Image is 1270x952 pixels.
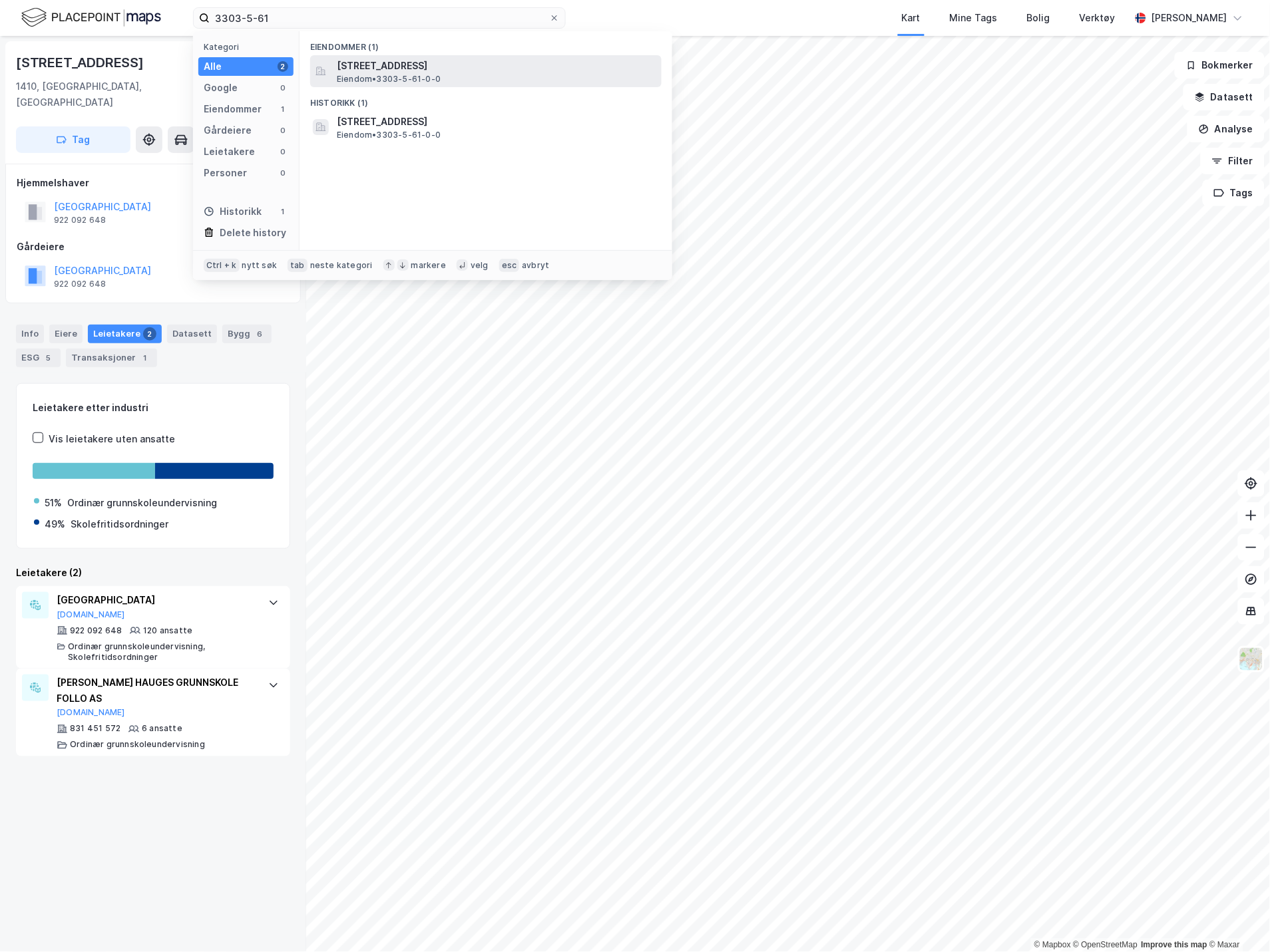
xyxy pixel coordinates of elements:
div: esc [499,259,520,272]
div: 922 092 648 [70,625,122,636]
div: [PERSON_NAME] HAUGES GRUNNSKOLE FOLLO AS [57,675,255,707]
img: logo.f888ab2527a4732fd821a326f86c7f29.svg [21,6,161,29]
div: ESG [16,349,61,367]
button: Filter [1201,148,1265,174]
div: Ordinær grunnskoleundervisning, Skolefritidsordninger [68,641,255,663]
div: 1 [278,104,288,114]
div: [GEOGRAPHIC_DATA] [57,592,255,608]
a: OpenStreetMap [1074,941,1138,950]
div: 0 [278,82,288,93]
div: Ctrl + k [204,259,240,272]
div: tab [288,259,308,272]
button: [DOMAIN_NAME] [57,609,125,620]
div: Leietakere [88,325,162,343]
a: Improve this map [1142,941,1207,950]
div: Alle [204,59,222,75]
div: Mine Tags [950,10,998,26]
div: 1410, [GEOGRAPHIC_DATA], [GEOGRAPHIC_DATA] [16,79,204,110]
div: 120 ansatte [143,625,192,636]
div: Eiendommer (1) [300,31,672,55]
div: 0 [278,125,288,136]
div: 0 [278,146,288,157]
div: Hjemmelshaver [17,175,290,191]
div: [STREET_ADDRESS] [16,52,146,73]
div: markere [411,260,446,271]
div: Google [204,80,238,96]
div: [PERSON_NAME] [1152,10,1227,26]
button: Tags [1203,180,1265,206]
div: Vis leietakere uten ansatte [49,431,175,447]
div: 0 [278,168,288,178]
span: Eiendom • 3303-5-61-0-0 [337,130,441,140]
div: Transaksjoner [66,349,157,367]
div: Historikk [204,204,262,220]
button: Bokmerker [1175,52,1265,79]
img: Z [1239,647,1264,672]
div: Kontrollprogram for chat [1203,888,1270,952]
div: Leietakere etter industri [33,400,274,416]
button: [DOMAIN_NAME] [57,708,125,718]
div: Kategori [204,42,294,52]
div: 49% [45,516,65,532]
div: Verktøy [1080,10,1116,26]
div: 6 [253,327,266,341]
iframe: Chat Widget [1203,888,1270,952]
button: Tag [16,126,130,153]
span: [STREET_ADDRESS] [337,114,656,130]
div: Delete history [220,225,286,241]
div: Skolefritidsordninger [71,516,168,532]
div: 831 451 572 [70,724,120,734]
div: 2 [143,327,156,341]
input: Søk på adresse, matrikkel, gårdeiere, leietakere eller personer [210,8,549,28]
div: Kart [902,10,921,26]
div: velg [471,260,489,271]
div: 5 [42,351,55,365]
div: 1 [278,206,288,217]
div: Leietakere [204,144,255,160]
div: Leietakere (2) [16,565,290,581]
button: Datasett [1183,84,1265,110]
div: 2 [278,61,288,72]
div: Info [16,325,44,343]
div: Personer [204,165,247,181]
div: Datasett [167,325,217,343]
div: 1 [138,351,152,365]
div: 922 092 648 [54,215,106,226]
div: Gårdeiere [17,239,290,255]
div: 51% [45,495,62,511]
div: avbryt [522,260,549,271]
span: Eiendom • 3303-5-61-0-0 [337,74,441,84]
a: Mapbox [1034,941,1071,950]
div: Bygg [222,325,272,343]
div: Eiere [49,325,83,343]
div: 922 092 648 [54,279,106,289]
div: Ordinær grunnskoleundervisning [70,740,205,750]
div: Bolig [1027,10,1050,26]
span: [STREET_ADDRESS] [337,58,656,74]
div: Ordinær grunnskoleundervisning [67,495,217,511]
div: Historikk (1) [300,87,672,111]
div: 6 ansatte [142,724,182,734]
div: neste kategori [310,260,373,271]
div: Eiendommer [204,101,262,117]
div: Gårdeiere [204,122,252,138]
button: Analyse [1187,116,1265,142]
div: nytt søk [242,260,278,271]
